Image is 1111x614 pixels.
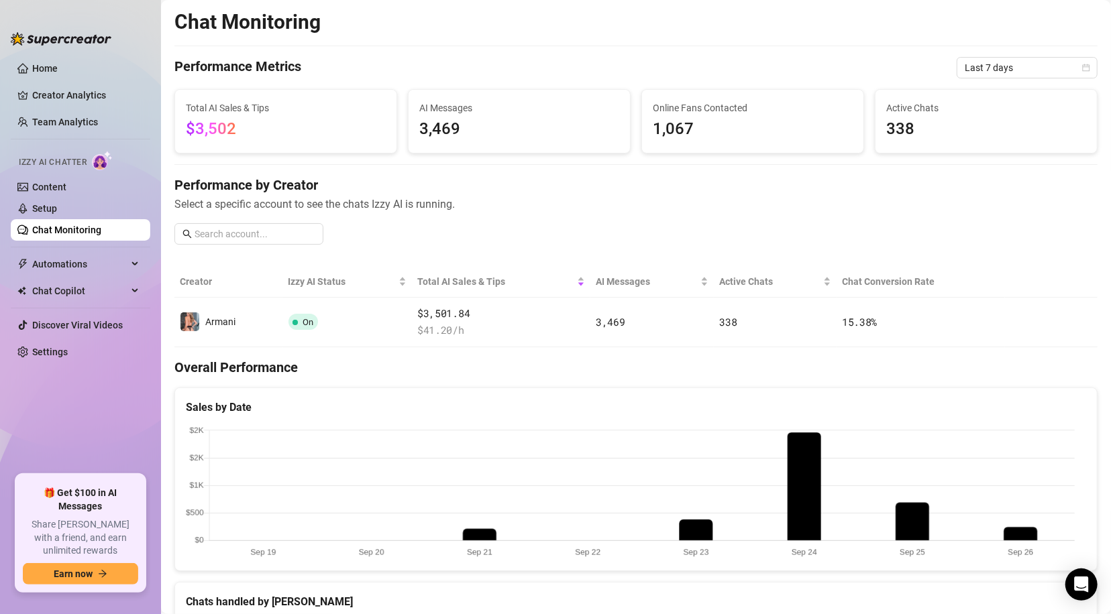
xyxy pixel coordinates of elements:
[417,274,574,289] span: Total AI Sales & Tips
[653,117,853,142] span: 1,067
[186,119,236,138] span: $3,502
[11,32,111,46] img: logo-BBDzfeDw.svg
[195,227,315,241] input: Search account...
[596,315,625,328] span: 3,469
[174,9,321,35] h2: Chat Monitoring
[590,266,714,298] th: AI Messages
[886,101,1086,115] span: Active Chats
[32,117,98,127] a: Team Analytics
[19,156,87,169] span: Izzy AI Chatter
[32,253,127,275] span: Automations
[17,259,28,269] span: thunderbolt
[174,176,1098,194] h4: Performance by Creator
[23,563,138,585] button: Earn nowarrow-right
[1082,64,1090,72] span: calendar
[837,266,1005,298] th: Chat Conversion Rate
[417,306,585,322] span: $3,501.84
[174,266,283,298] th: Creator
[886,117,1086,142] span: 338
[186,101,386,115] span: Total AI Sales & Tips
[23,487,138,513] span: 🎁 Get $100 in AI Messages
[283,266,413,298] th: Izzy AI Status
[180,312,199,331] img: Armani
[419,101,619,115] span: AI Messages
[186,593,1086,610] div: Chats handled by [PERSON_NAME]
[965,58,1090,78] span: Last 7 days
[714,266,837,298] th: Active Chats
[32,225,101,235] a: Chat Monitoring
[412,266,590,298] th: Total AI Sales & Tips
[17,286,26,296] img: Chat Copilot
[174,196,1098,212] span: Select a specific account to see the chats Izzy AI is running.
[719,274,821,289] span: Active Chats
[174,57,301,78] h4: Performance Metrics
[32,320,123,330] a: Discover Viral Videos
[596,274,698,289] span: AI Messages
[32,182,66,192] a: Content
[32,84,140,106] a: Creator Analytics
[186,399,1086,416] div: Sales by Date
[98,569,107,578] span: arrow-right
[32,280,127,302] span: Chat Copilot
[288,274,396,289] span: Izzy AI Status
[303,317,314,327] span: On
[54,568,93,579] span: Earn now
[23,518,138,558] span: Share [PERSON_NAME] with a friend, and earn unlimited rewards
[32,63,58,74] a: Home
[92,151,113,170] img: AI Chatter
[174,358,1098,377] h4: Overall Performance
[205,316,235,327] span: Armani
[32,347,68,357] a: Settings
[842,315,877,328] span: 15.38 %
[182,229,192,239] span: search
[719,315,737,328] span: 338
[419,117,619,142] span: 3,469
[1065,568,1098,601] div: Open Intercom Messenger
[653,101,853,115] span: Online Fans Contacted
[417,322,585,339] span: $ 41.20 /h
[32,203,57,214] a: Setup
